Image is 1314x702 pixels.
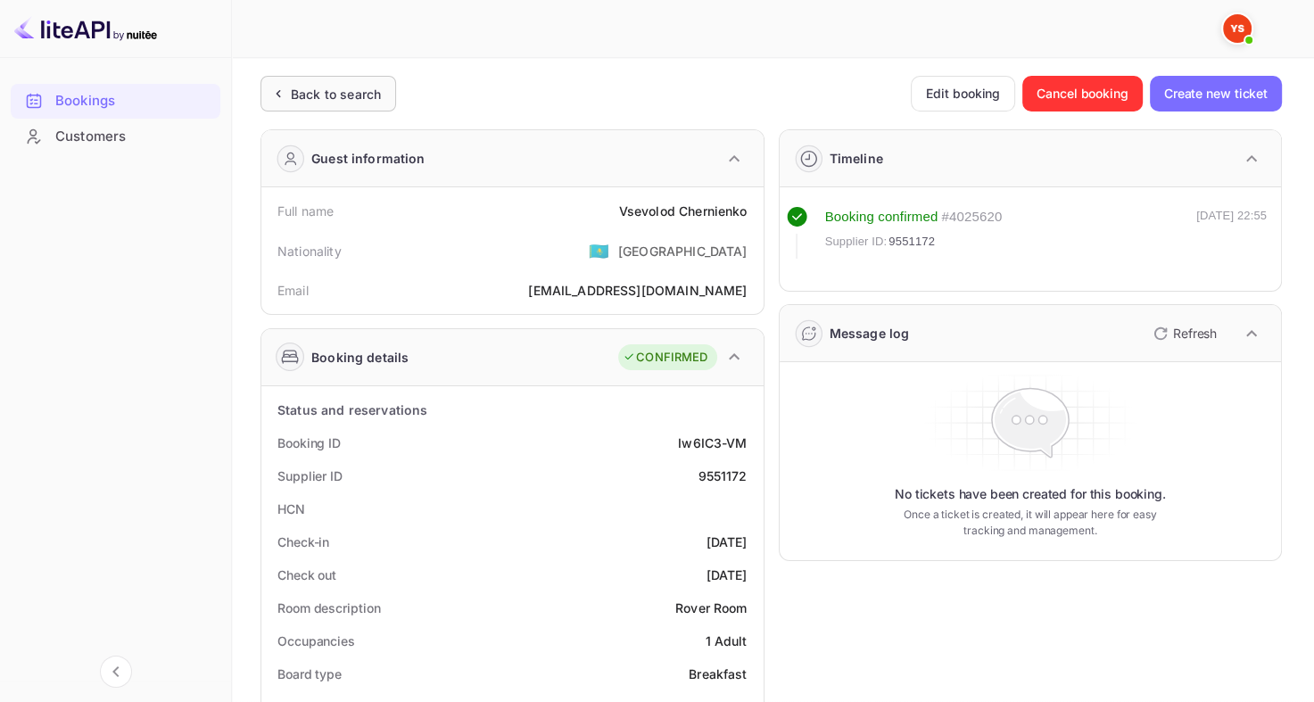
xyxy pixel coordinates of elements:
[698,467,747,485] div: 9551172
[589,235,609,267] span: United States
[277,242,342,260] div: Nationality
[619,202,748,220] div: Vsevolod Chernienko
[277,500,305,518] div: HCN
[1196,207,1267,259] div: [DATE] 22:55
[895,485,1166,503] p: No tickets have been created for this booking.
[707,566,748,584] div: [DATE]
[707,533,748,551] div: [DATE]
[825,207,938,227] div: Booking confirmed
[277,202,334,220] div: Full name
[277,401,427,419] div: Status and reservations
[1150,76,1282,111] button: Create new ticket
[11,120,220,153] a: Customers
[277,533,329,551] div: Check-in
[705,632,747,650] div: 1 Adult
[911,76,1015,111] button: Edit booking
[55,127,211,147] div: Customers
[11,84,220,117] a: Bookings
[311,149,426,168] div: Guest information
[291,85,381,103] div: Back to search
[277,281,309,300] div: Email
[941,207,1002,227] div: # 4025620
[11,84,220,119] div: Bookings
[55,91,211,111] div: Bookings
[1173,324,1217,343] p: Refresh
[830,149,883,168] div: Timeline
[100,656,132,688] button: Collapse navigation
[1143,319,1224,348] button: Refresh
[277,665,342,683] div: Board type
[618,242,748,260] div: [GEOGRAPHIC_DATA]
[1022,76,1143,111] button: Cancel booking
[528,281,747,300] div: [EMAIL_ADDRESS][DOMAIN_NAME]
[623,349,707,367] div: CONFIRMED
[277,566,336,584] div: Check out
[830,324,910,343] div: Message log
[277,467,343,485] div: Supplier ID
[678,434,747,452] div: Iw6IC3-VM
[888,233,935,251] span: 9551172
[675,599,748,617] div: Rover Room
[311,348,409,367] div: Booking details
[14,14,157,43] img: LiteAPI logo
[1223,14,1252,43] img: Yandex Support
[277,599,380,617] div: Room description
[896,507,1164,539] p: Once a ticket is created, it will appear here for easy tracking and management.
[11,120,220,154] div: Customers
[825,233,888,251] span: Supplier ID:
[689,665,747,683] div: Breakfast
[277,632,355,650] div: Occupancies
[277,434,341,452] div: Booking ID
